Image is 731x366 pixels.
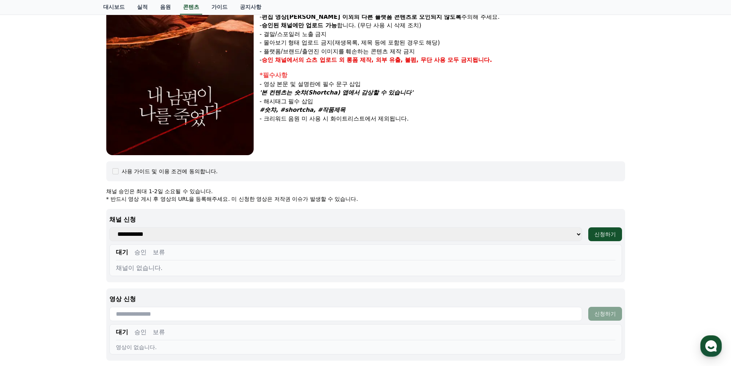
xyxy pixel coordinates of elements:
[153,248,165,257] button: 보류
[588,227,622,241] button: 신청하기
[70,255,79,262] span: 대화
[99,243,147,263] a: 설정
[116,343,615,351] div: 영상이 없습니다.
[116,248,128,257] button: 대기
[262,22,337,29] strong: 승인된 채널에만 업로드 가능
[260,97,625,106] p: - 해시태그 필수 삽입
[109,215,622,224] p: 채널 신청
[260,114,625,123] p: - 크리워드 음원 미 사용 시 화이트리스트에서 제외됩니다.
[260,106,346,113] em: #숏챠, #shortcha, #작품제목
[260,56,625,65] p: -
[260,47,625,56] p: - 플랫폼/브랜드/출연진 이미지를 훼손하는 콘텐츠 제작 금지
[116,263,615,273] div: 채널이 없습니다.
[122,167,218,175] div: 사용 가이드 및 이용 조건에 동의합니다.
[361,13,462,20] strong: 다른 플랫폼 콘텐츠로 오인되지 않도록
[262,56,345,63] strong: 승인 채널에서의 쇼츠 업로드 외
[153,328,165,337] button: 보류
[260,89,413,96] em: '본 컨텐츠는 숏챠(Shortcha) 앱에서 감상할 수 있습니다'
[24,255,29,261] span: 홈
[260,21,625,30] p: - 합니다. (무단 사용 시 삭제 조치)
[109,295,622,304] p: 영상 신청
[594,230,616,238] div: 신청하기
[106,195,625,203] p: * 반드시 영상 게시 후 영상의 URL을 등록해주세요. 미 신청한 영상은 저작권 이슈가 발생할 수 있습니다.
[594,310,616,318] div: 신청하기
[134,248,147,257] button: 승인
[119,255,128,261] span: 설정
[260,38,625,47] p: - 몰아보기 형태 업로드 금지(재생목록, 제목 등에 포함된 경우도 해당)
[116,328,128,337] button: 대기
[262,13,360,20] strong: 편집 영상[PERSON_NAME] 이외의
[260,13,625,22] p: - 주의해 주세요.
[134,328,147,337] button: 승인
[260,71,625,80] div: *필수사항
[260,30,625,39] p: - 결말/스포일러 노출 금지
[51,243,99,263] a: 대화
[588,307,622,321] button: 신청하기
[2,243,51,263] a: 홈
[347,56,492,63] strong: 롱폼 제작, 외부 유출, 불펌, 무단 사용 모두 금지됩니다.
[106,187,625,195] p: 채널 승인은 최대 1-2일 소요될 수 있습니다.
[260,80,625,89] p: - 영상 본문 및 설명란에 필수 문구 삽입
